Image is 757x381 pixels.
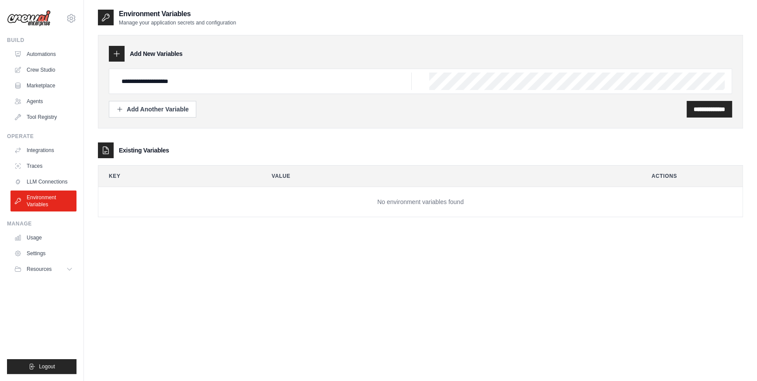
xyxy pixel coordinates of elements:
th: Actions [641,166,743,187]
div: Operate [7,133,76,140]
th: Key [98,166,254,187]
a: Usage [10,231,76,245]
a: Integrations [10,143,76,157]
a: Marketplace [10,79,76,93]
a: LLM Connections [10,175,76,189]
img: Logo [7,10,51,27]
h3: Existing Variables [119,146,169,155]
a: Crew Studio [10,63,76,77]
a: Environment Variables [10,190,76,211]
a: Tool Registry [10,110,76,124]
div: Build [7,37,76,44]
h3: Add New Variables [130,49,183,58]
p: Manage your application secrets and configuration [119,19,236,26]
a: Agents [10,94,76,108]
button: Resources [10,262,76,276]
a: Automations [10,47,76,61]
th: Value [261,166,634,187]
button: Logout [7,359,76,374]
span: Logout [39,363,55,370]
a: Settings [10,246,76,260]
h2: Environment Variables [119,9,236,19]
a: Traces [10,159,76,173]
span: Resources [27,266,52,273]
td: No environment variables found [98,187,743,217]
div: Manage [7,220,76,227]
div: Add Another Variable [116,105,189,114]
button: Add Another Variable [109,101,196,118]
